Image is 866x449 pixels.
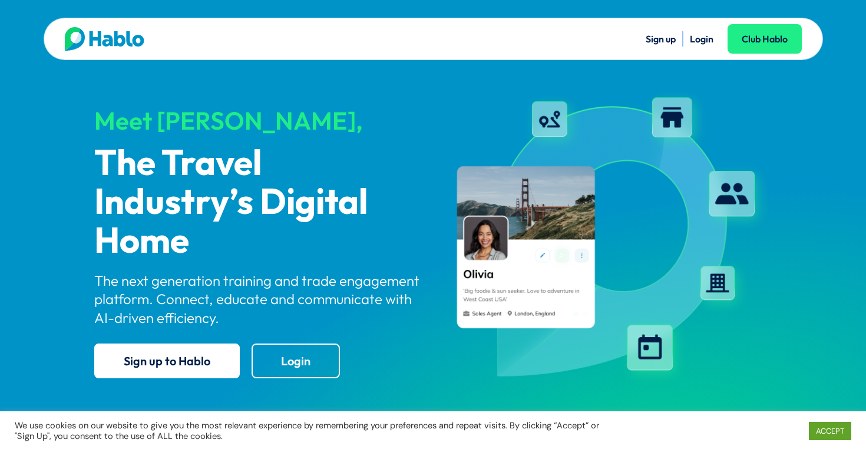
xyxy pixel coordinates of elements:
[646,33,676,45] a: Sign up
[690,33,713,45] a: Login
[252,344,340,378] a: Login
[94,107,423,134] div: Meet [PERSON_NAME],
[94,272,423,327] p: The next generation training and trade engagement platform. Connect, educate and communicate with...
[443,88,772,388] img: hablo-profile-image
[65,27,144,51] img: Hablo logo main 2
[94,344,240,378] a: Sign up to Hablo
[728,24,802,54] a: Club Hablo
[809,422,851,440] a: ACCEPT
[15,420,600,441] div: We use cookies on our website to give you the most relevant experience by remembering your prefer...
[94,145,423,262] p: The Travel Industry’s Digital Home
